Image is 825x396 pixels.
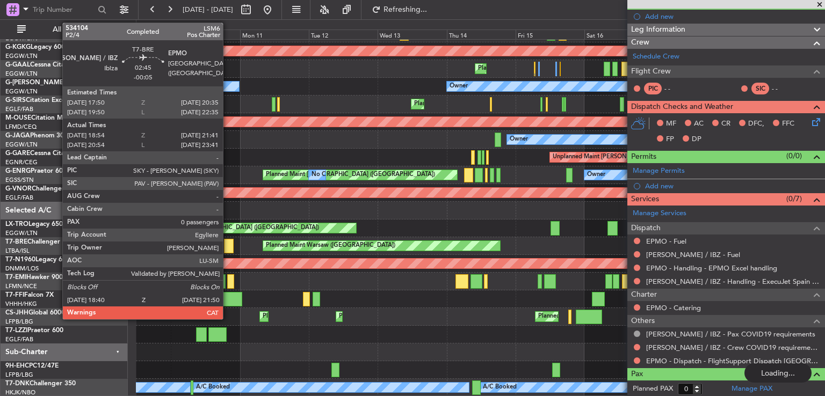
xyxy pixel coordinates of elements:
span: T7-BRE [5,239,27,245]
div: Planned Maint [GEOGRAPHIC_DATA] ([GEOGRAPHIC_DATA]) [538,309,707,325]
span: CR [721,119,730,129]
a: G-GAALCessna Citation XLS+ [5,62,94,68]
div: Planned Maint Bournemouth [142,114,220,130]
div: - - [664,84,689,93]
a: LFPB/LBG [5,371,33,379]
a: Schedule Crew [633,52,679,62]
div: Planned Maint [GEOGRAPHIC_DATA] ([GEOGRAPHIC_DATA]) [263,309,432,325]
div: Mon 11 [240,30,309,39]
a: LFMN/NCE [5,282,37,290]
div: Planned Maint [GEOGRAPHIC_DATA] ([GEOGRAPHIC_DATA]) [339,309,508,325]
a: EGGW/LTN [5,70,38,78]
a: EGLF/FAB [5,105,33,113]
span: [DATE] - [DATE] [183,5,233,14]
a: G-KGKGLegacy 600 [5,44,65,50]
div: Unplanned Maint [GEOGRAPHIC_DATA] ([GEOGRAPHIC_DATA]) [142,220,319,236]
a: T7-EMIHawker 900XP [5,274,71,281]
span: (0/0) [786,150,802,162]
a: G-VNORChallenger 650 [5,186,78,192]
div: A/C Booked [196,379,230,395]
span: T7-FFI [5,292,24,298]
span: Dispatch [631,222,661,234]
a: [PERSON_NAME] / IBZ - Fuel [646,250,740,259]
a: T7-DNKChallenger 350 [5,380,76,387]
a: EGGW/LTN [5,87,38,96]
span: Others [631,315,655,327]
span: G-KGKG [5,44,31,50]
a: LTBA/ISL [5,247,30,255]
span: (0/7) [786,193,802,204]
span: LX-TRO [5,221,28,228]
span: DFC, [748,119,764,129]
span: G-JAGA [5,133,30,139]
span: T7-N1960 [5,256,35,263]
a: Manage Permits [633,166,685,177]
span: Charter [631,289,657,301]
span: G-ENRG [5,168,31,174]
span: FFC [782,119,794,129]
div: Owner [587,167,605,183]
div: Tue 12 [309,30,378,39]
div: - - [772,84,796,93]
button: All Aircraft [12,21,117,38]
span: 9H-EHC [5,363,29,369]
a: G-GARECessna Citation XLS+ [5,150,94,157]
a: EPMO - Handling - EPMO Excel handling [646,263,777,273]
span: Services [631,193,659,206]
div: Add new [645,181,820,190]
input: Trip Number [33,2,95,18]
a: G-[PERSON_NAME]Cessna Citation XLS [5,79,125,86]
a: Manage PAX [732,384,772,394]
div: Planned Maint [GEOGRAPHIC_DATA] ([GEOGRAPHIC_DATA]) [266,167,435,183]
span: Dispatch Checks and Weather [631,101,733,113]
span: G-VNOR [5,186,32,192]
div: Thu 14 [447,30,516,39]
div: Fri 15 [516,30,584,39]
span: CS-JHH [5,310,28,316]
a: EGGW/LTN [5,52,38,60]
span: MF [666,119,676,129]
div: Sat 9 [102,30,171,39]
a: T7-FFIFalcon 7X [5,292,54,298]
span: DP [692,134,701,145]
span: Refreshing... [383,6,428,13]
div: Wed 13 [378,30,446,39]
span: Flight Crew [631,65,671,78]
a: EGLF/FAB [5,335,33,343]
span: AC [694,119,704,129]
a: G-ENRGPraetor 600 [5,168,67,174]
span: M-OUSE [5,115,31,121]
a: LFMD/CEQ [5,123,37,131]
a: [PERSON_NAME] / IBZ - Crew COVID19 requirements [646,343,820,352]
div: SIC [751,83,769,94]
a: EGNR/CEG [5,158,38,166]
div: Add new [645,12,820,21]
a: G-JAGAPhenom 300 [5,133,68,139]
a: [PERSON_NAME] / IBZ - Pax COVID19 requirements [646,329,815,339]
a: EGGW/LTN [5,229,38,237]
a: EPMO - Catering [646,303,701,312]
button: Refreshing... [367,1,431,18]
a: EPMO - Dispatch - FlightSupport Dispatch [GEOGRAPHIC_DATA] [646,356,820,365]
div: Planned Maint [478,61,517,77]
span: Crew [631,36,649,49]
span: T7-EMI [5,274,26,281]
span: G-GARE [5,150,30,157]
a: EPMO - Fuel [646,237,686,246]
a: LFPB/LBG [5,318,33,326]
a: [PERSON_NAME] / IBZ - Handling - ExecuJet Spain [PERSON_NAME] / IBZ [646,277,820,286]
div: A/C Booked [483,379,517,395]
a: LX-TROLegacy 650 [5,221,63,228]
div: No Crew [312,167,336,183]
a: VHHH/HKG [5,300,37,308]
div: Planned Maint [GEOGRAPHIC_DATA] ([GEOGRAPHIC_DATA]) [414,96,583,112]
a: DNMM/LOS [5,265,39,273]
div: Sun 10 [171,30,240,39]
div: Sat 16 [584,30,653,39]
a: EGGW/LTN [5,141,38,149]
div: Owner [510,131,528,148]
span: Pax [631,368,643,380]
div: Loading... [744,363,812,383]
span: T7-DNK [5,380,30,387]
span: Leg Information [631,24,685,36]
